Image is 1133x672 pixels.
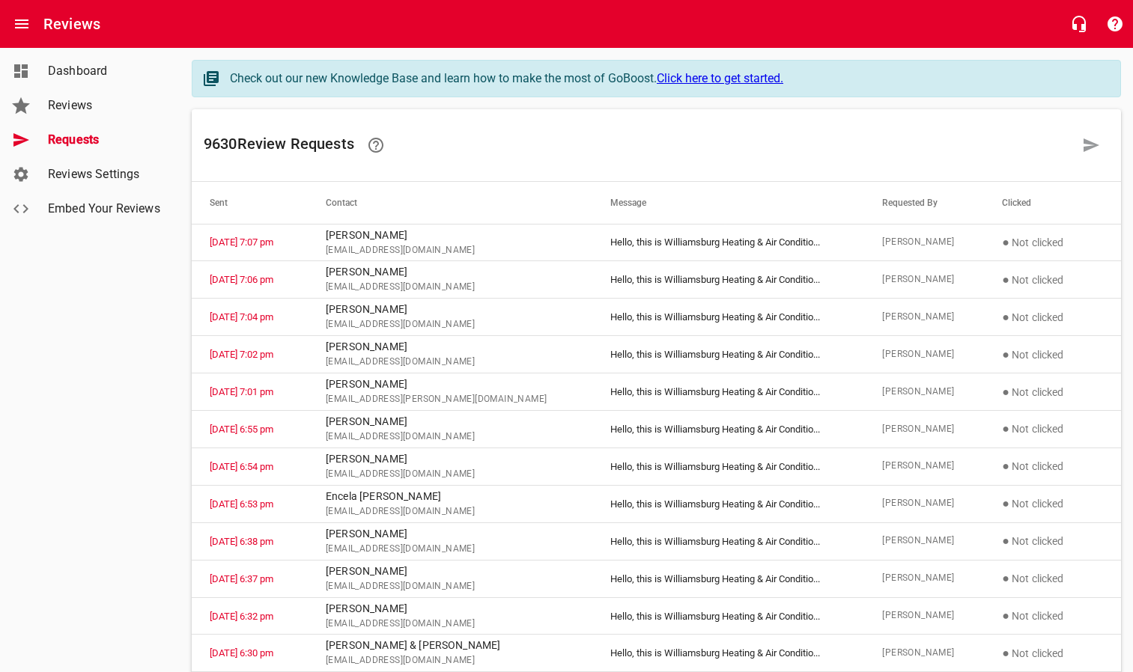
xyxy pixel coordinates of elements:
a: Click here to get started. [657,71,783,85]
td: Hello, this is Williamsburg Heating & Air Conditio ... [592,448,864,485]
a: [DATE] 6:55 pm [210,424,273,435]
div: Check out our new Knowledge Base and learn how to make the most of GoBoost. [230,70,1105,88]
span: [EMAIL_ADDRESS][DOMAIN_NAME] [326,653,574,668]
span: ● [1002,459,1009,473]
td: Hello, this is Williamsburg Heating & Air Conditio ... [592,299,864,336]
a: [DATE] 6:54 pm [210,461,273,472]
span: Reviews [48,97,162,114]
span: [PERSON_NAME] [882,646,966,661]
p: Not clicked [1002,569,1103,587]
p: [PERSON_NAME] [326,264,574,280]
span: [EMAIL_ADDRESS][PERSON_NAME][DOMAIN_NAME] [326,392,574,407]
h6: 9630 Review Request s [204,127,1073,163]
a: [DATE] 7:02 pm [210,349,273,360]
span: [PERSON_NAME] [882,459,966,474]
span: [EMAIL_ADDRESS][DOMAIN_NAME] [326,467,574,482]
span: [PERSON_NAME] [882,385,966,400]
span: [PERSON_NAME] [882,534,966,549]
p: [PERSON_NAME] & [PERSON_NAME] [326,638,574,653]
p: [PERSON_NAME] [326,227,574,243]
span: [EMAIL_ADDRESS][DOMAIN_NAME] [326,617,574,632]
span: ● [1002,571,1009,585]
a: Learn how requesting reviews can improve your online presence [358,127,394,163]
span: [EMAIL_ADDRESS][DOMAIN_NAME] [326,317,574,332]
span: Embed Your Reviews [48,200,162,218]
a: Request a review [1073,127,1109,163]
p: Not clicked [1002,607,1103,625]
span: ● [1002,608,1009,623]
span: Dashboard [48,62,162,80]
a: [DATE] 6:37 pm [210,573,273,584]
td: Hello, this is Williamsburg Heating & Air Conditio ... [592,411,864,448]
span: ● [1002,534,1009,548]
h6: Reviews [43,12,100,36]
p: Not clicked [1002,495,1103,513]
td: Hello, this is Williamsburg Heating & Air Conditio ... [592,597,864,635]
span: [PERSON_NAME] [882,496,966,511]
span: ● [1002,421,1009,436]
p: Encela [PERSON_NAME] [326,489,574,504]
a: [DATE] 6:30 pm [210,647,273,659]
th: Message [592,182,864,224]
span: Reviews Settings [48,165,162,183]
a: [DATE] 6:38 pm [210,536,273,547]
a: [DATE] 7:01 pm [210,386,273,397]
button: Open drawer [4,6,40,42]
span: ● [1002,272,1009,287]
td: Hello, this is Williamsburg Heating & Air Conditio ... [592,224,864,261]
span: [EMAIL_ADDRESS][DOMAIN_NAME] [326,355,574,370]
span: [EMAIL_ADDRESS][DOMAIN_NAME] [326,243,574,258]
p: Not clicked [1002,383,1103,401]
td: Hello, this is Williamsburg Heating & Air Conditio ... [592,373,864,411]
th: Clicked [984,182,1121,224]
p: [PERSON_NAME] [326,601,574,617]
span: Requests [48,131,162,149]
p: Not clicked [1002,420,1103,438]
span: [PERSON_NAME] [882,571,966,586]
span: [PERSON_NAME] [882,272,966,287]
td: Hello, this is Williamsburg Heating & Air Conditio ... [592,261,864,299]
p: Not clicked [1002,308,1103,326]
span: [EMAIL_ADDRESS][DOMAIN_NAME] [326,579,574,594]
button: Live Chat [1061,6,1097,42]
a: [DATE] 6:53 pm [210,498,273,510]
td: Hello, this is Williamsburg Heating & Air Conditio ... [592,560,864,597]
td: Hello, this is Williamsburg Heating & Air Conditio ... [592,635,864,672]
td: Hello, this is Williamsburg Heating & Air Conditio ... [592,336,864,373]
p: Not clicked [1002,644,1103,662]
p: Not clicked [1002,346,1103,364]
p: Not clicked [1002,271,1103,289]
th: Requested By [864,182,984,224]
p: [PERSON_NAME] [326,376,574,392]
th: Contact [308,182,592,224]
span: [EMAIL_ADDRESS][DOMAIN_NAME] [326,542,574,557]
th: Sent [192,182,308,224]
td: Hello, this is Williamsburg Heating & Air Conditio ... [592,522,864,560]
span: ● [1002,646,1009,660]
span: [PERSON_NAME] [882,422,966,437]
span: [EMAIL_ADDRESS][DOMAIN_NAME] [326,430,574,445]
p: [PERSON_NAME] [326,526,574,542]
a: [DATE] 7:07 pm [210,236,273,248]
span: ● [1002,496,1009,510]
p: [PERSON_NAME] [326,451,574,467]
button: Support Portal [1097,6,1133,42]
span: [PERSON_NAME] [882,310,966,325]
span: ● [1002,347,1009,361]
span: [PERSON_NAME] [882,235,966,250]
p: [PERSON_NAME] [326,339,574,355]
p: [PERSON_NAME] [326,563,574,579]
p: Not clicked [1002,457,1103,475]
span: ● [1002,385,1009,399]
span: ● [1002,310,1009,324]
a: [DATE] 6:32 pm [210,611,273,622]
span: [EMAIL_ADDRESS][DOMAIN_NAME] [326,280,574,295]
span: [PERSON_NAME] [882,347,966,362]
p: Not clicked [1002,532,1103,550]
a: [DATE] 7:06 pm [210,274,273,285]
p: [PERSON_NAME] [326,302,574,317]
span: [EMAIL_ADDRESS][DOMAIN_NAME] [326,504,574,519]
p: [PERSON_NAME] [326,414,574,430]
span: ● [1002,235,1009,249]
p: Not clicked [1002,233,1103,251]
